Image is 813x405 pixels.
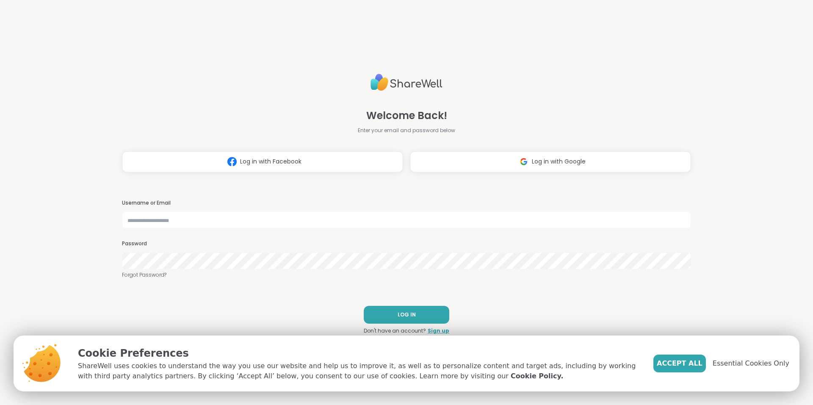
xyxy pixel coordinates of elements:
span: Log in with Google [532,157,586,166]
img: ShareWell Logomark [516,154,532,169]
span: LOG IN [398,311,416,319]
button: Accept All [653,355,706,372]
h3: Password [122,240,691,247]
a: Forgot Password? [122,271,691,279]
span: Accept All [657,358,702,369]
span: Enter your email and password below [358,127,455,134]
button: LOG IN [364,306,449,324]
span: Welcome Back! [366,108,447,123]
p: ShareWell uses cookies to understand the way you use our website and help us to improve it, as we... [78,361,640,381]
h3: Username or Email [122,200,691,207]
p: Cookie Preferences [78,346,640,361]
a: Sign up [428,327,449,335]
button: Log in with Google [410,151,691,172]
span: Don't have an account? [364,327,426,335]
span: Log in with Facebook [240,157,301,166]
img: ShareWell Logo [371,70,442,94]
a: Cookie Policy. [511,371,563,381]
span: Essential Cookies Only [713,358,789,369]
button: Log in with Facebook [122,151,403,172]
img: ShareWell Logomark [224,154,240,169]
